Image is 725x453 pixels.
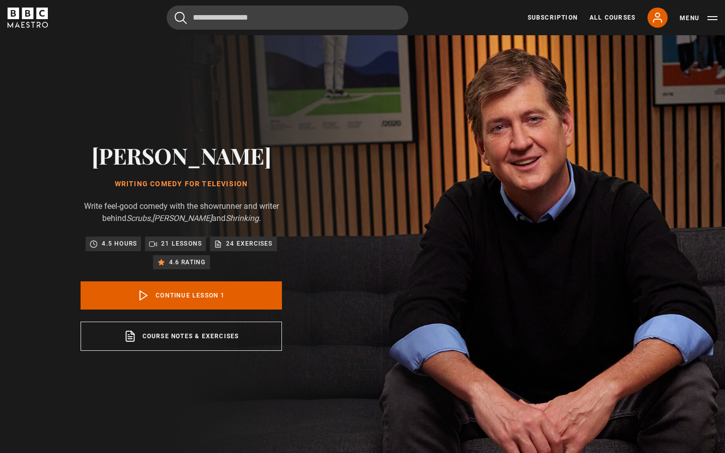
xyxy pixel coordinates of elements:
[528,13,577,22] a: Subscription
[590,13,635,22] a: All Courses
[167,6,408,30] input: Search
[102,239,137,249] p: 4.5 hours
[8,8,48,28] svg: BBC Maestro
[169,257,206,267] p: 4.6 rating
[152,213,212,223] i: [PERSON_NAME]
[81,180,282,188] h1: Writing Comedy for Television
[226,239,272,249] p: 24 exercises
[126,213,151,223] i: Scrubs
[226,213,259,223] i: Shrinking
[81,322,282,351] a: Course notes & exercises
[81,200,282,224] p: Write feel-good comedy with the showrunner and writer behind , and .
[680,13,717,23] button: Toggle navigation
[161,239,202,249] p: 21 lessons
[81,142,282,168] h2: [PERSON_NAME]
[175,12,187,24] button: Submit the search query
[81,281,282,310] a: Continue lesson 1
